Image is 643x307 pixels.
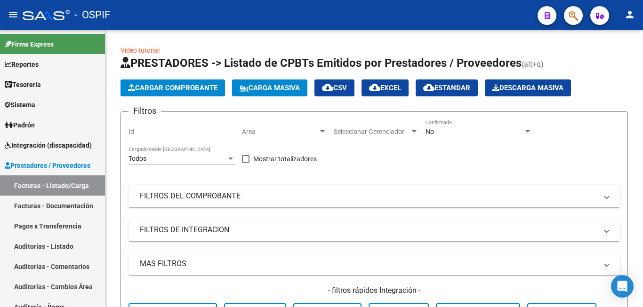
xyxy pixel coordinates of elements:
[121,56,522,70] span: PRESTADORES -> Listado de CPBTs Emitidos por Prestadores / Proveedores
[416,79,478,96] button: Estandar
[492,84,563,92] span: Descarga Masiva
[522,60,544,69] span: (alt+q)
[5,100,35,110] span: Sistema
[140,259,597,269] mat-panel-title: MAS FILTROS
[322,82,333,93] mat-icon: cloud_download
[129,252,620,275] mat-expansion-panel-header: MAS FILTROS
[121,79,225,96] button: Cargar Comprobante
[369,82,380,93] mat-icon: cloud_download
[140,225,597,235] mat-panel-title: FILTROS DE INTEGRACION
[140,191,597,201] mat-panel-title: FILTROS DEL COMPROBANTE
[485,79,571,96] button: Descarga Masiva
[5,39,54,49] span: Firma Express
[322,84,347,92] span: CSV
[369,84,401,92] span: EXCEL
[485,79,571,96] app-download-masive: Descarga masiva de comprobantes (adjuntos)
[129,155,146,162] span: Todos
[129,104,161,118] h3: Filtros
[314,79,354,96] button: CSV
[242,128,318,136] span: Area
[232,79,307,96] button: Carga Masiva
[74,5,110,25] span: - OSPIF
[5,160,90,171] span: Prestadores / Proveedores
[8,9,19,20] mat-icon: menu
[5,59,39,70] span: Reportes
[128,84,217,92] span: Cargar Comprobante
[129,185,620,207] mat-expansion-panel-header: FILTROS DEL COMPROBANTE
[423,82,434,93] mat-icon: cloud_download
[423,84,470,92] span: Estandar
[426,128,434,135] span: No
[5,79,41,90] span: Tesorería
[5,120,35,130] span: Padrón
[253,153,317,165] span: Mostrar totalizadores
[129,285,620,296] h4: - filtros rápidos Integración -
[362,79,409,96] button: EXCEL
[611,275,634,298] div: Open Intercom Messenger
[121,47,160,54] a: Video tutorial
[624,9,635,20] mat-icon: person
[5,140,92,150] span: Integración (discapacidad)
[240,84,300,92] span: Carga Masiva
[334,128,410,136] span: Seleccionar Gerenciador
[129,219,620,241] mat-expansion-panel-header: FILTROS DE INTEGRACION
